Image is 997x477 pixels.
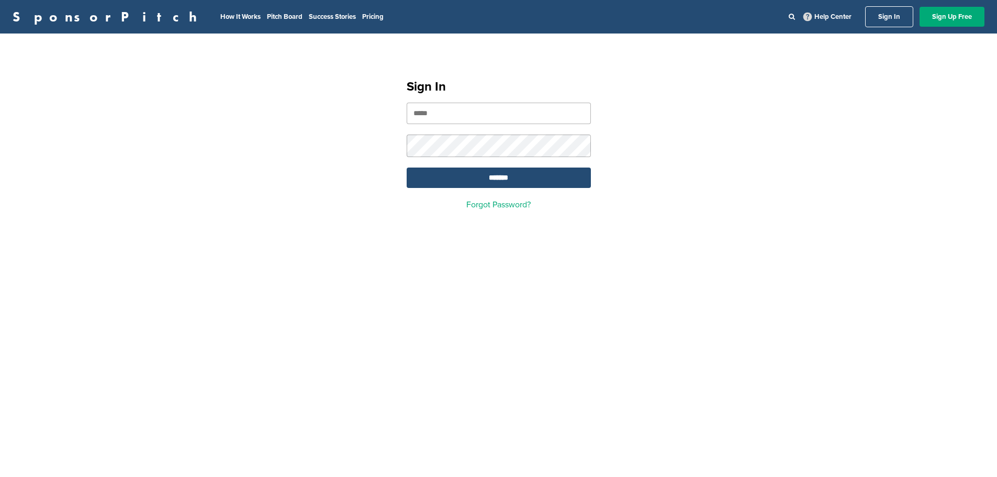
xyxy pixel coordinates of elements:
[309,13,356,21] a: Success Stories
[466,199,531,210] a: Forgot Password?
[13,10,204,24] a: SponsorPitch
[267,13,303,21] a: Pitch Board
[865,6,913,27] a: Sign In
[920,7,984,27] a: Sign Up Free
[220,13,261,21] a: How It Works
[801,10,854,23] a: Help Center
[362,13,384,21] a: Pricing
[407,77,591,96] h1: Sign In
